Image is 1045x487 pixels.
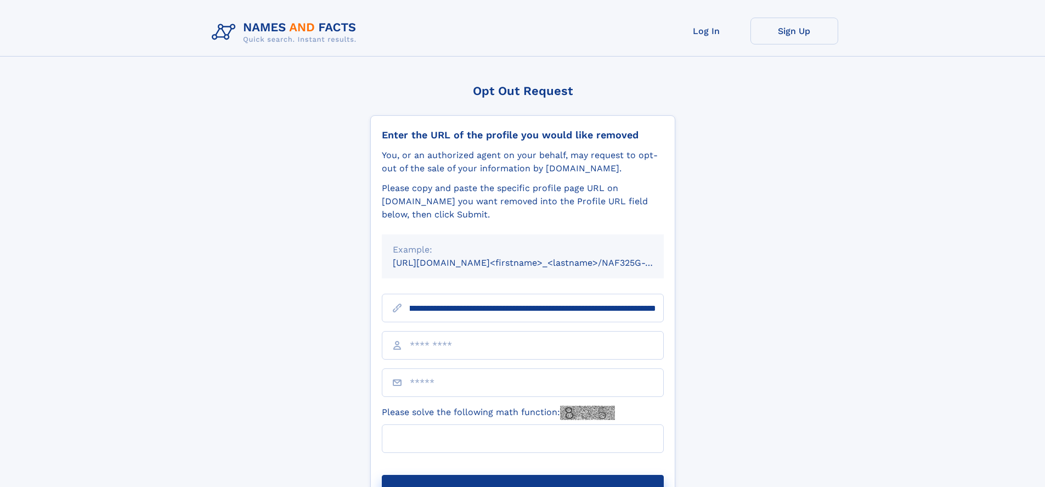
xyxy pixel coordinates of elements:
[393,258,685,268] small: [URL][DOMAIN_NAME]<firstname>_<lastname>/NAF325G-xxxxxxxx
[750,18,838,44] a: Sign Up
[382,129,664,141] div: Enter the URL of the profile you would like removed
[370,84,675,98] div: Opt Out Request
[207,18,365,47] img: Logo Names and Facts
[382,182,664,221] div: Please copy and paste the specific profile page URL on [DOMAIN_NAME] you want removed into the Pr...
[382,406,615,420] label: Please solve the following math function:
[382,149,664,175] div: You, or an authorized agent on your behalf, may request to opt-out of the sale of your informatio...
[393,243,653,256] div: Example:
[663,18,750,44] a: Log In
